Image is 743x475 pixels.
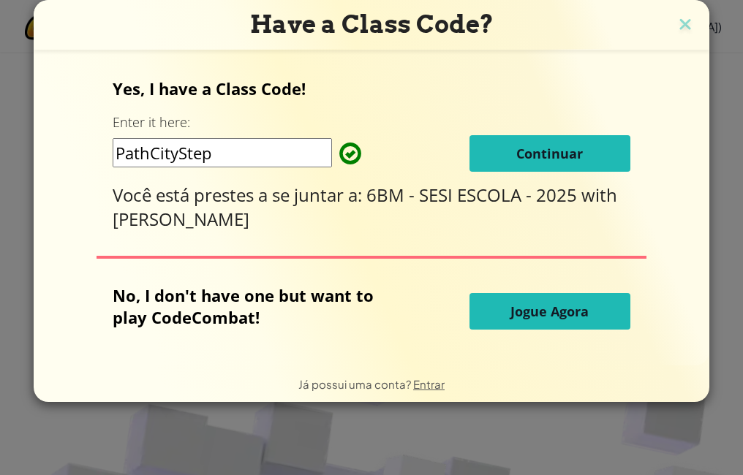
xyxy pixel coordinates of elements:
[250,9,494,39] span: Have a Class Code?
[676,15,695,37] img: close icon
[113,284,396,328] p: No, I don't have one but want to play CodeCombat!
[510,303,589,320] span: Jogue Agora
[366,183,581,207] span: 6BM - SESI ESCOLA - 2025
[469,135,630,172] button: Continuar
[581,183,617,207] span: with
[113,207,249,231] span: [PERSON_NAME]
[298,377,413,391] span: Já possui uma conta?
[469,293,630,330] button: Jogue Agora
[516,145,583,162] span: Continuar
[113,77,630,99] p: Yes, I have a Class Code!
[113,113,190,132] label: Enter it here:
[413,377,445,391] a: Entrar
[113,183,366,207] span: Você está prestes a se juntar a:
